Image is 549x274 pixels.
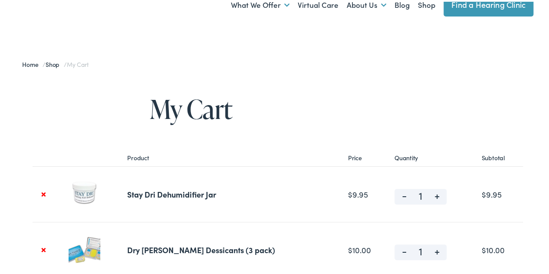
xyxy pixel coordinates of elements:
bdi: 9.95 [481,187,501,198]
bdi: 10.00 [348,243,371,254]
a: Home [22,58,43,67]
bdi: 9.95 [348,187,368,198]
span: $ [481,243,486,254]
span: $ [481,187,486,198]
a: Shop [46,58,64,67]
th: Quantity [389,148,477,165]
span: + [427,187,447,198]
th: Price [343,148,389,165]
h1: My Cart [22,93,533,122]
span: $ [348,243,352,254]
a: Remove Stay Dri Dehumidifier Jar from cart [38,187,49,198]
span: + [427,243,447,253]
span: / / [22,58,88,67]
a: Dry [PERSON_NAME] Dessicants (3 pack) [127,243,275,254]
span: My Cart [67,58,88,67]
bdi: 10.00 [481,243,504,254]
span: - [394,187,414,198]
span: - [394,243,414,253]
th: Subtotal [476,148,523,165]
a: Remove Dry Brik II Dessicants (3 pack) from cart [38,242,49,254]
a: Stay Dri Dehumidifier Jar [127,187,216,198]
span: $ [348,187,352,198]
th: Product [122,148,342,165]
